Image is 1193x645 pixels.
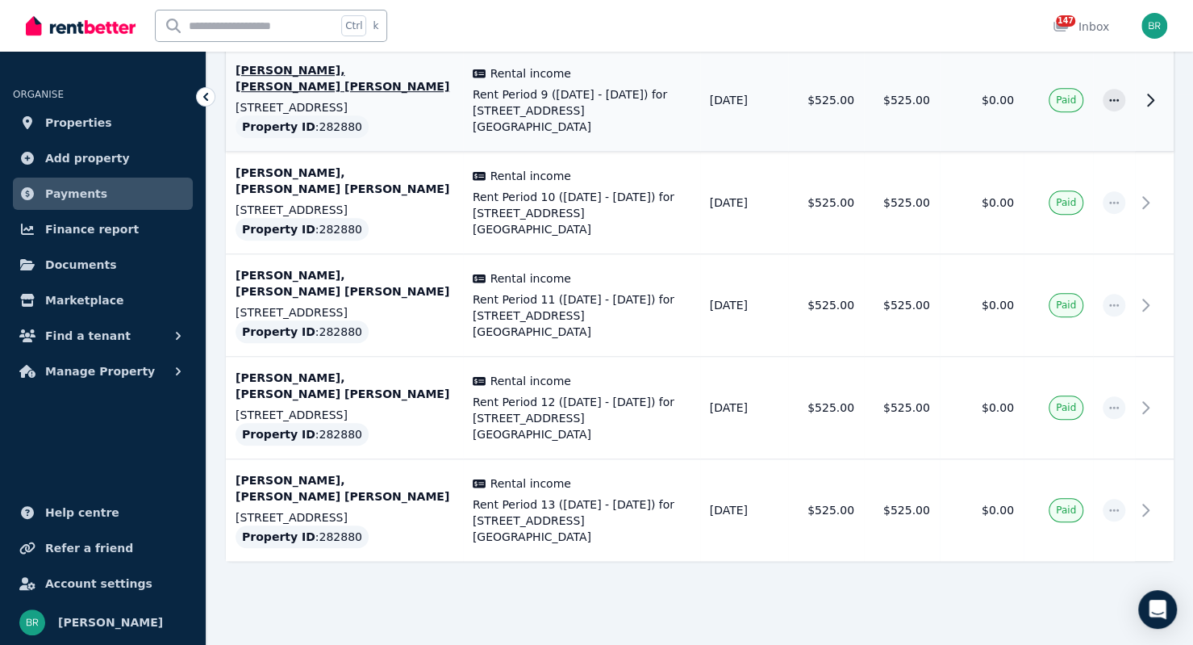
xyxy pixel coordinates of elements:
span: Refer a friend [45,538,133,558]
a: Documents [13,249,193,281]
span: Rental income [490,168,571,184]
span: 147 [1056,15,1075,27]
span: Help centre [45,503,119,522]
img: RentBetter [26,14,136,38]
a: Account settings [13,568,193,600]
td: $525.00 [788,152,864,254]
span: Property ID [242,119,315,135]
div: : 282880 [236,526,369,548]
td: $525.00 [788,357,864,459]
div: : 282880 [236,423,369,446]
span: Documents [45,255,117,274]
p: [STREET_ADDRESS] [236,509,453,526]
span: $0.00 [982,299,1014,312]
span: Manage Property [45,362,155,381]
span: Rental income [490,270,571,287]
span: Finance report [45,220,139,239]
div: Inbox [1053,19,1109,35]
div: : 282880 [236,115,369,138]
td: [DATE] [700,152,789,254]
p: [STREET_ADDRESS] [236,304,453,320]
p: [PERSON_NAME], [PERSON_NAME] [PERSON_NAME] [236,62,453,94]
img: Barbara Raffellini [19,609,45,635]
span: Paid [1056,401,1076,414]
td: $525.00 [788,254,864,357]
span: Property ID [242,221,315,237]
span: Properties [45,113,112,132]
img: Barbara Raffellini [1141,13,1167,39]
span: Property ID [242,529,315,545]
span: Rent Period 13 ([DATE] - [DATE]) for [STREET_ADDRESS][GEOGRAPHIC_DATA] [473,496,690,545]
a: Add property [13,142,193,174]
span: [PERSON_NAME] [58,613,163,632]
span: ORGANISE [13,89,64,100]
div: : 282880 [236,218,369,241]
div: Open Intercom Messenger [1138,590,1177,629]
p: [STREET_ADDRESS] [236,99,453,115]
span: Rent Period 9 ([DATE] - [DATE]) for [STREET_ADDRESS][GEOGRAPHIC_DATA] [473,86,690,135]
span: Rental income [490,373,571,389]
td: $525.00 [788,459,864,562]
span: Rental income [490,475,571,492]
span: $0.00 [982,94,1014,107]
p: [PERSON_NAME], [PERSON_NAME] [PERSON_NAME] [236,165,453,197]
td: $525.00 [864,459,940,562]
td: [DATE] [700,459,789,562]
span: Rent Period 12 ([DATE] - [DATE]) for [STREET_ADDRESS][GEOGRAPHIC_DATA] [473,394,690,442]
td: [DATE] [700,357,789,459]
span: $0.00 [982,401,1014,414]
p: [PERSON_NAME], [PERSON_NAME] [PERSON_NAME] [236,370,453,402]
span: Rental income [490,65,571,82]
a: Marketplace [13,284,193,316]
button: Find a tenant [13,320,193,352]
span: Property ID [242,426,315,442]
a: Finance report [13,213,193,245]
span: Paid [1056,94,1076,107]
button: Manage Property [13,355,193,387]
p: [STREET_ADDRESS] [236,202,453,218]
span: Marketplace [45,291,123,310]
span: Paid [1056,196,1076,209]
div: : 282880 [236,320,369,343]
span: Find a tenant [45,326,131,346]
td: $525.00 [864,357,940,459]
span: $0.00 [982,196,1014,209]
td: [DATE] [700,254,789,357]
a: Help centre [13,496,193,529]
a: Payments [13,178,193,210]
p: [STREET_ADDRESS] [236,407,453,423]
span: $0.00 [982,504,1014,517]
a: Properties [13,107,193,139]
p: [PERSON_NAME], [PERSON_NAME] [PERSON_NAME] [236,267,453,299]
span: Account settings [45,574,152,593]
span: k [373,19,378,32]
span: Paid [1056,299,1076,312]
span: Paid [1056,504,1076,517]
td: [DATE] [700,49,789,152]
span: Rent Period 11 ([DATE] - [DATE]) for [STREET_ADDRESS][GEOGRAPHIC_DATA] [473,291,690,340]
td: $525.00 [864,152,940,254]
p: [PERSON_NAME], [PERSON_NAME] [PERSON_NAME] [236,472,453,505]
span: Rent Period 10 ([DATE] - [DATE]) for [STREET_ADDRESS][GEOGRAPHIC_DATA] [473,189,690,237]
span: Payments [45,184,107,203]
td: $525.00 [864,254,940,357]
span: Ctrl [341,15,366,36]
a: Refer a friend [13,532,193,564]
span: Add property [45,149,130,168]
td: $525.00 [788,49,864,152]
span: Property ID [242,324,315,340]
td: $525.00 [864,49,940,152]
